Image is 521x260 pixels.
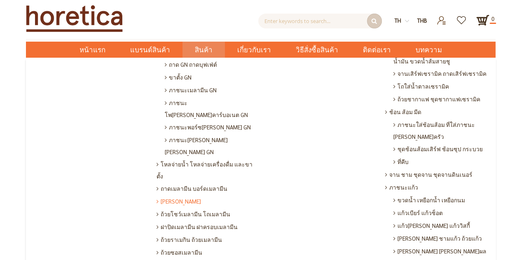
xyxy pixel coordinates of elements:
[350,42,403,58] a: ติดต่อเรา
[283,42,350,58] a: วิธีสั่งซื้อสินค้า
[393,194,465,206] span: ขวดน้ำ เหยือกน้ำ เหยือกนม
[393,143,483,155] span: ชุดช้อนส้อมเสิร์ฟ ช้อนซุป กระบวย
[157,158,259,182] span: โหลจ่ายน้ำ โหลจ่ายเครื่องดื่ม และขาตั้ง
[163,58,261,71] a: ถาด GN ถาดบุฟเฟ่ต์
[385,168,472,181] span: จาน ชาม ชุดจาน ชุดจานดินเนอร์
[163,134,261,158] a: ภาชนะ[PERSON_NAME][PERSON_NAME] GN
[417,17,427,24] span: THB
[385,181,418,194] span: ภาชนะแก้ว
[165,71,192,84] span: ขาตั้ง GN
[391,206,489,219] a: แก้วเบียร์ แก้วช็อต
[393,67,486,80] span: จานเสิร์ฟเซรามิค ถาดเสิร์ฟเซรามิค
[165,96,259,121] span: ภาชนะโพ[PERSON_NAME]คาร์บอเนต GN
[391,143,489,155] a: ชุดช้อนส้อมเสิร์ฟ ช้อนซุป กระบวย
[391,232,489,245] a: [PERSON_NAME] ชามแก้ว ถ้วยแก้ว
[393,232,482,245] span: [PERSON_NAME] ชามแก้ว ถ้วยแก้ว
[157,220,238,233] span: ฝาปิดเมลามีน ฝาครอบเมลามีน
[165,121,251,134] span: ภาชนะพอร์ซ[PERSON_NAME] GN
[403,42,454,58] a: บทความ
[163,71,261,84] a: ขาตั้ง GN
[154,208,261,220] a: ถ้วยโชว์เมลามีน โถเมลามีน
[154,233,261,246] a: ถ้วยราเมกิน ถ้วยเมลามีน
[26,5,123,32] img: Horetica.com
[391,219,489,232] a: แก้ว[PERSON_NAME] แก้ววิสกี้
[393,80,449,93] span: โถใส่น้ำตาลเซรามิค
[154,182,261,195] a: ถาดเมลามีน บอร์ดเมลามีน
[432,14,452,21] a: เข้าสู่ระบบ
[383,168,489,181] a: จาน ชาม ชุดจาน ชุดจานดินเนอร์
[391,67,489,80] a: จานเสิร์ฟเซรามิค ถาดเสิร์ฟเซรามิค
[393,155,409,168] span: ที่คีบ
[452,14,472,21] a: รายการโปรด
[182,42,225,58] a: สินค้า
[383,181,489,194] a: ภาชนะแก้ว
[157,208,230,220] span: ถ้วยโชว์เมลามีน โถเมลามีน
[195,42,213,59] span: สินค้า
[154,158,261,182] a: โหลจ่ายน้ำ โหลจ่ายเครื่องดื่ม และขาตั้ง
[165,58,217,71] span: ถาด GN ถาดบุฟเฟ่ต์
[393,118,487,143] span: ภาชนะใส่ช้อนส้อม ที่ใส่ภาชนะ [PERSON_NAME]ครัว
[391,93,489,105] a: ถ้วยชากาแฟ ชุดชากาแฟเซรามิค
[165,134,259,158] span: ภาชนะ[PERSON_NAME][PERSON_NAME] GN
[391,80,489,93] a: โถใส่น้ำตาลเซรามิค
[395,17,401,24] span: th
[163,84,261,96] a: ภาชนะเมลามีน GN
[393,219,470,232] span: แก้ว[PERSON_NAME] แก้ววิสกี้
[154,220,261,233] a: ฝาปิดเมลามีน ฝาครอบเมลามีน
[416,42,442,59] span: บทความ
[157,246,202,259] span: ถ้วยซอสเมลามีน
[157,195,201,208] span: [PERSON_NAME]
[237,42,271,59] span: เกี่ยวกับเรา
[157,233,222,246] span: ถ้วยราเมกิน ถ้วยเมลามีน
[391,118,489,143] a: ภาชนะใส่ช้อนส้อม ที่ใส่ภาชนะ [PERSON_NAME]ครัว
[165,84,217,96] span: ภาชนะเมลามีน GN
[296,42,338,59] span: วิธีสั่งซื้อสินค้า
[393,206,443,219] span: แก้วเบียร์ แก้วช็อต
[391,194,489,206] a: ขวดน้ำ เหยือกน้ำ เหยือกนม
[490,14,496,24] span: 0
[163,121,261,134] a: ภาชนะพอร์ซ[PERSON_NAME] GN
[393,93,480,105] span: ถ้วยชากาแฟ ชุดชากาแฟเซรามิค
[476,14,489,27] a: 0
[385,105,421,118] span: ช้อน ส้อม มีด
[391,155,489,168] a: ที่คีบ
[130,42,170,59] span: แบรนด์สินค้า
[363,42,391,59] span: ติดต่อเรา
[225,42,283,58] a: เกี่ยวกับเรา
[157,182,227,195] span: ถาดเมลามีน บอร์ดเมลามีน
[154,246,261,259] a: ถ้วยซอสเมลามีน
[405,19,409,23] img: dropdown-icon.svg
[383,105,489,118] a: ช้อน ส้อม มีด
[67,42,118,58] a: หน้าแรก
[118,42,182,58] a: แบรนด์สินค้า
[79,45,105,55] span: หน้าแรก
[163,96,261,121] a: ภาชนะโพ[PERSON_NAME]คาร์บอเนต GN
[154,195,261,208] a: [PERSON_NAME]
